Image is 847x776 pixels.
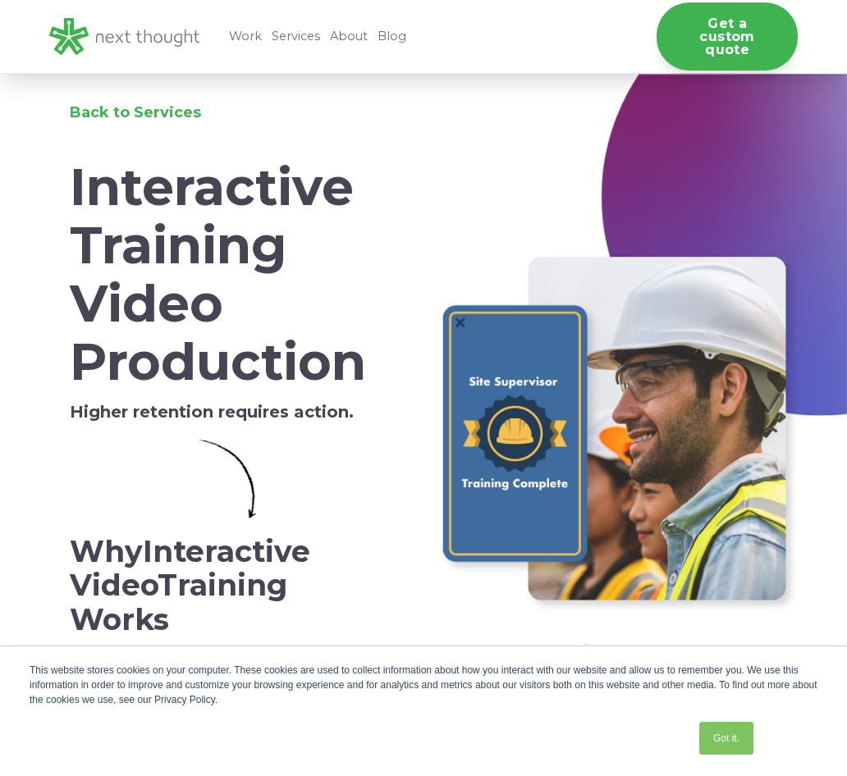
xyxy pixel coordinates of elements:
[199,440,256,518] img: Simple Arrow
[70,533,310,603] span: Interactive Video
[30,663,817,707] div: This website stores cookies on your computer. These cookies are used to collect information about...
[699,722,753,755] a: Got it.
[70,402,384,422] h5: Higher retention requires action.
[527,641,625,775] img: Artboard 20
[70,158,384,392] h1: Interactive Training Video Production
[70,535,384,637] h2: Why Training Works
[657,2,798,71] a: Get a custom quote
[434,252,798,615] img: Construction 1
[49,18,199,56] img: LG - NextThought Logo
[70,103,201,121] a: Back to Services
